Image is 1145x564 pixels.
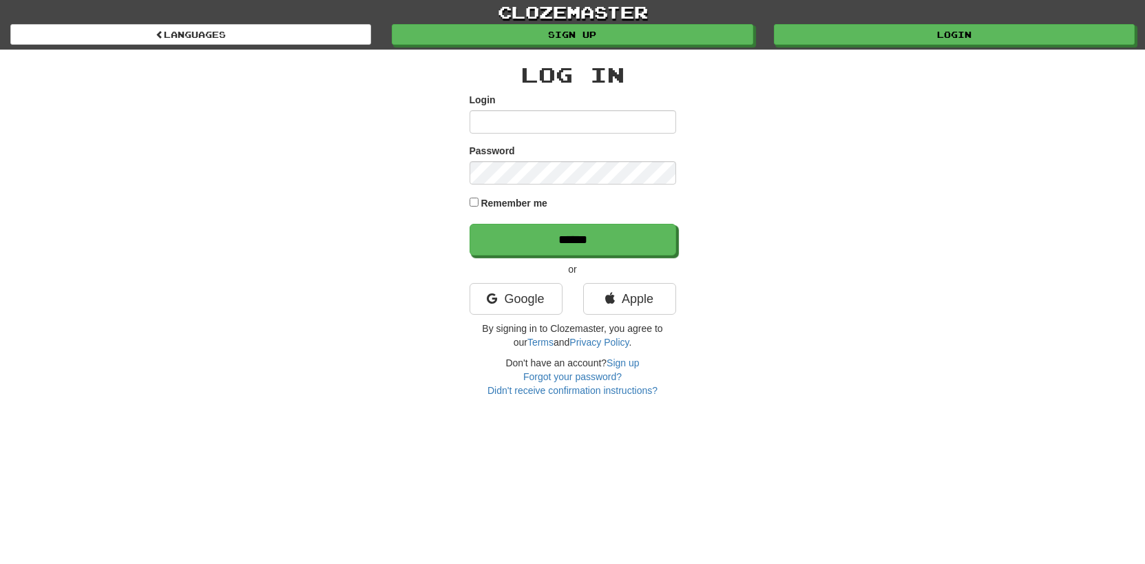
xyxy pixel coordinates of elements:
a: Google [470,283,563,315]
a: Sign up [392,24,753,45]
a: Sign up [607,357,639,368]
label: Login [470,93,496,107]
label: Password [470,144,515,158]
a: Apple [583,283,676,315]
a: Login [774,24,1135,45]
p: By signing in to Clozemaster, you agree to our and . [470,322,676,349]
label: Remember me [481,196,547,210]
h2: Log In [470,63,676,86]
a: Languages [10,24,371,45]
a: Forgot your password? [523,371,622,382]
p: or [470,262,676,276]
a: Didn't receive confirmation instructions? [487,385,658,396]
div: Don't have an account? [470,356,676,397]
a: Privacy Policy [569,337,629,348]
a: Terms [527,337,554,348]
